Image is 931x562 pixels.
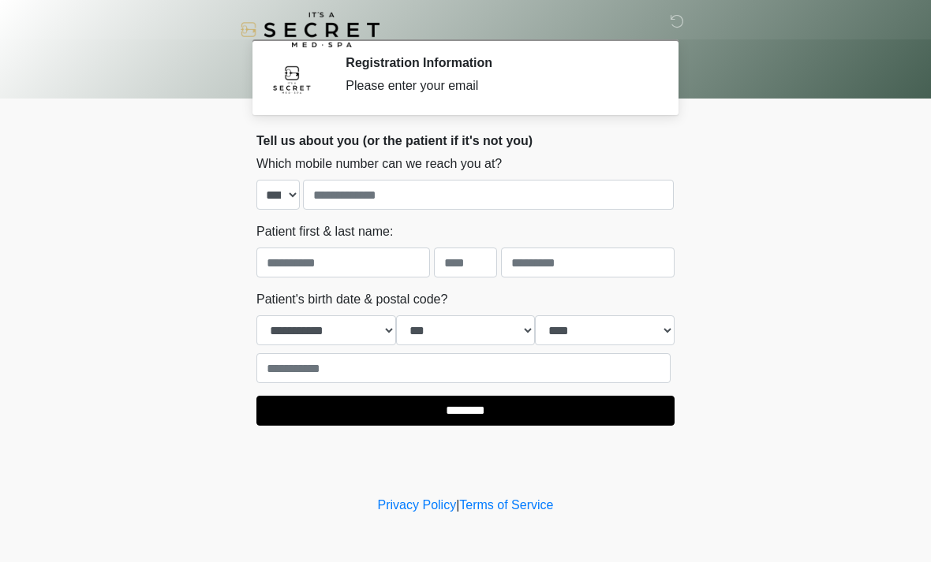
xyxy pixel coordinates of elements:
[256,133,675,148] h2: Tell us about you (or the patient if it's not you)
[346,76,651,95] div: Please enter your email
[459,498,553,512] a: Terms of Service
[378,498,457,512] a: Privacy Policy
[256,154,502,173] label: Which mobile number can we reach you at?
[456,498,459,512] a: |
[256,290,447,309] label: Patient's birth date & postal code?
[241,12,380,47] img: It's A Secret Med Spa Logo
[256,222,393,241] label: Patient first & last name:
[268,55,316,102] img: Agent Avatar
[346,55,651,70] h2: Registration Information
